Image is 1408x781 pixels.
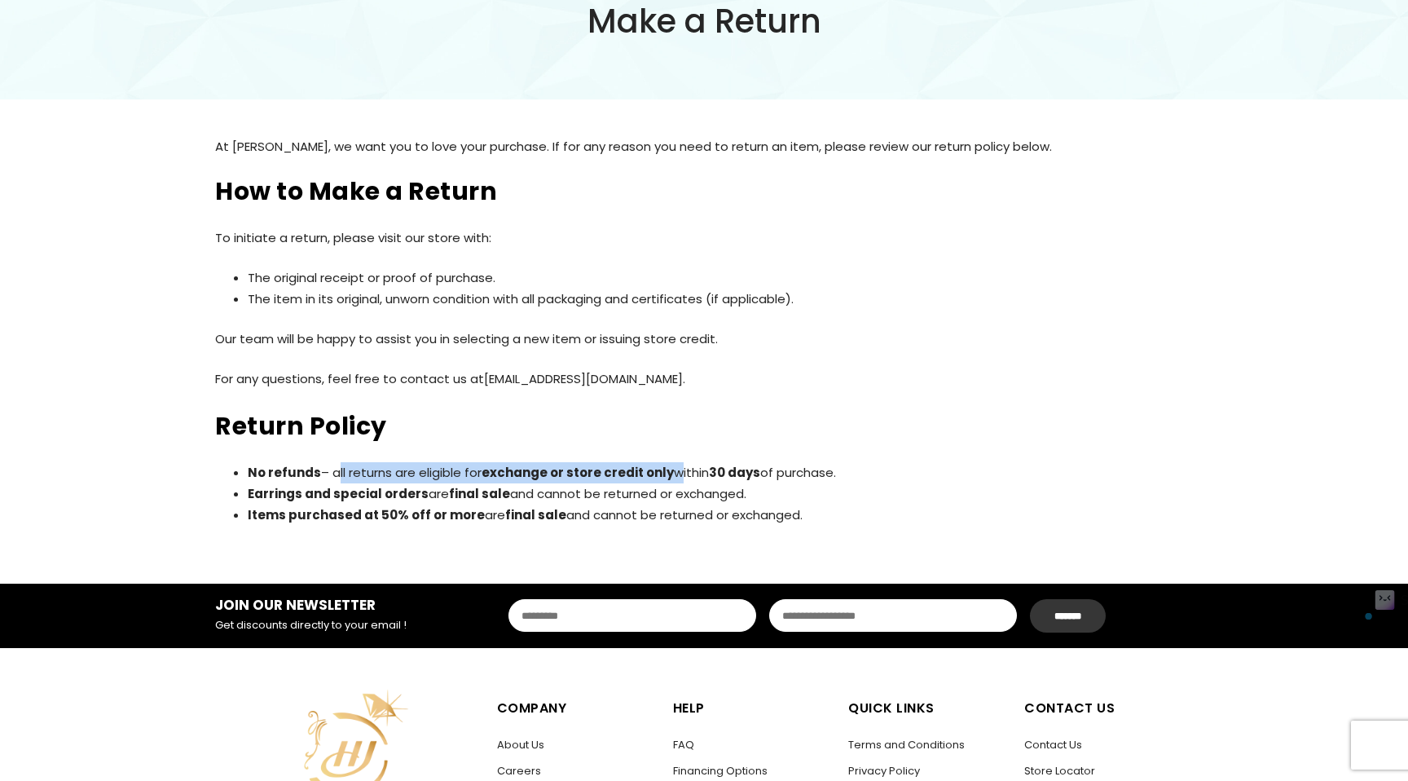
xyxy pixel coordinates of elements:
[215,227,1193,249] p: To initiate a return, please visit our store with:
[248,267,1193,289] li: The original receipt or proof of purchase.
[673,763,768,779] a: Financing Options
[215,136,1193,157] p: At [PERSON_NAME], we want you to love your purchase. If for any reason you need to return an item...
[215,174,497,208] strong: How to Make a Return
[497,697,657,720] h5: Company
[482,464,674,481] strong: exchange or store credit only
[449,485,510,502] strong: final sale
[248,485,429,502] strong: Earrings and special orders
[673,697,833,720] h5: Help
[215,616,438,635] p: Get discounts directly to your email !
[673,737,694,752] a: FAQ
[709,464,760,481] strong: 30 days
[215,595,376,615] strong: JOIN OUR NEWSLETTER
[1024,697,1185,720] h5: Contact Us
[248,483,1193,505] li: are and cannot be returned or exchanged.
[848,763,920,779] a: Privacy Policy
[848,737,965,752] a: Terms and Conditions
[248,462,1193,483] li: – all returns are eligible for within of purchase.
[1024,737,1082,752] a: Contact Us
[215,409,387,443] strong: Return Policy
[848,697,1008,720] h5: Quick Links
[1024,763,1095,779] a: Store Locator
[215,329,1193,350] p: Our team will be happy to assist you in selecting a new item or issuing store credit.
[497,737,544,752] a: About Us
[497,763,541,779] a: Careers
[248,289,1193,310] li: The item in its original, unworn condition with all packaging and certificates (if applicable).
[215,368,1193,390] p: For any questions, feel free to contact us at [EMAIL_ADDRESS][DOMAIN_NAME] .
[248,505,1193,526] li: are and cannot be returned or exchanged.
[505,506,566,523] strong: final sale
[248,506,485,523] strong: Items purchased at 50% off or more
[248,464,321,481] strong: No refunds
